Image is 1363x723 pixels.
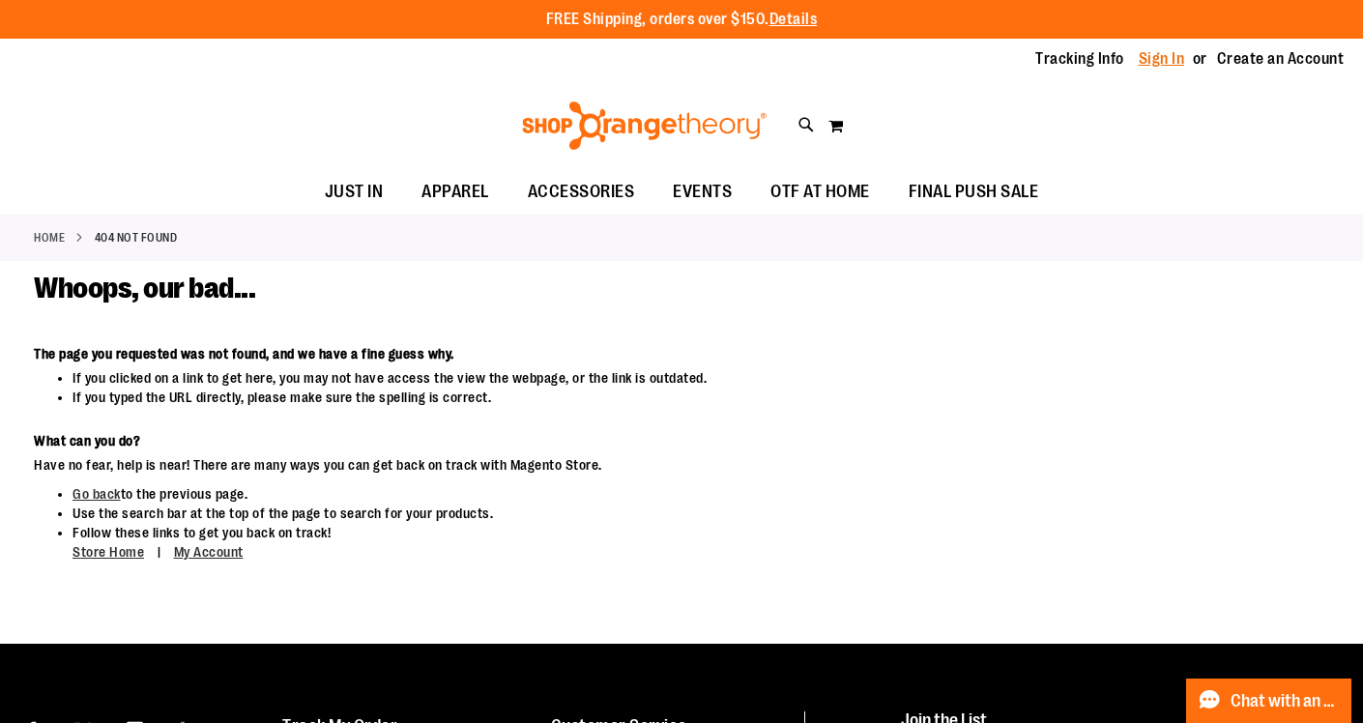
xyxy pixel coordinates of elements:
[174,544,244,560] a: My Account
[653,170,751,215] a: EVENTS
[1231,692,1340,710] span: Chat with an Expert
[72,544,144,560] a: Store Home
[305,170,403,215] a: JUST IN
[72,504,1059,523] li: Use the search bar at the top of the page to search for your products.
[34,431,1059,450] dt: What can you do?
[1139,48,1185,70] a: Sign In
[72,484,1059,504] li: to the previous page.
[421,170,489,214] span: APPAREL
[546,9,818,31] p: FREE Shipping, orders over $150.
[34,229,65,246] a: Home
[95,229,178,246] strong: 404 Not Found
[402,170,508,215] a: APPAREL
[673,170,732,214] span: EVENTS
[1035,48,1124,70] a: Tracking Info
[889,170,1058,215] a: FINAL PUSH SALE
[528,170,635,214] span: ACCESSORIES
[34,344,1059,363] dt: The page you requested was not found, and we have a fine guess why.
[519,101,769,150] img: Shop Orangetheory
[769,11,818,28] a: Details
[508,170,654,215] a: ACCESSORIES
[34,455,1059,475] dd: Have no fear, help is near! There are many ways you can get back on track with Magento Store.
[34,272,255,304] span: Whoops, our bad...
[751,170,889,215] a: OTF AT HOME
[72,388,1059,407] li: If you typed the URL directly, please make sure the spelling is correct.
[1217,48,1345,70] a: Create an Account
[770,170,870,214] span: OTF AT HOME
[72,486,121,502] a: Go back
[1186,679,1352,723] button: Chat with an Expert
[148,535,171,569] span: |
[909,170,1039,214] span: FINAL PUSH SALE
[72,523,1059,563] li: Follow these links to get you back on track!
[325,170,384,214] span: JUST IN
[72,368,1059,388] li: If you clicked on a link to get here, you may not have access the view the webpage, or the link i...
